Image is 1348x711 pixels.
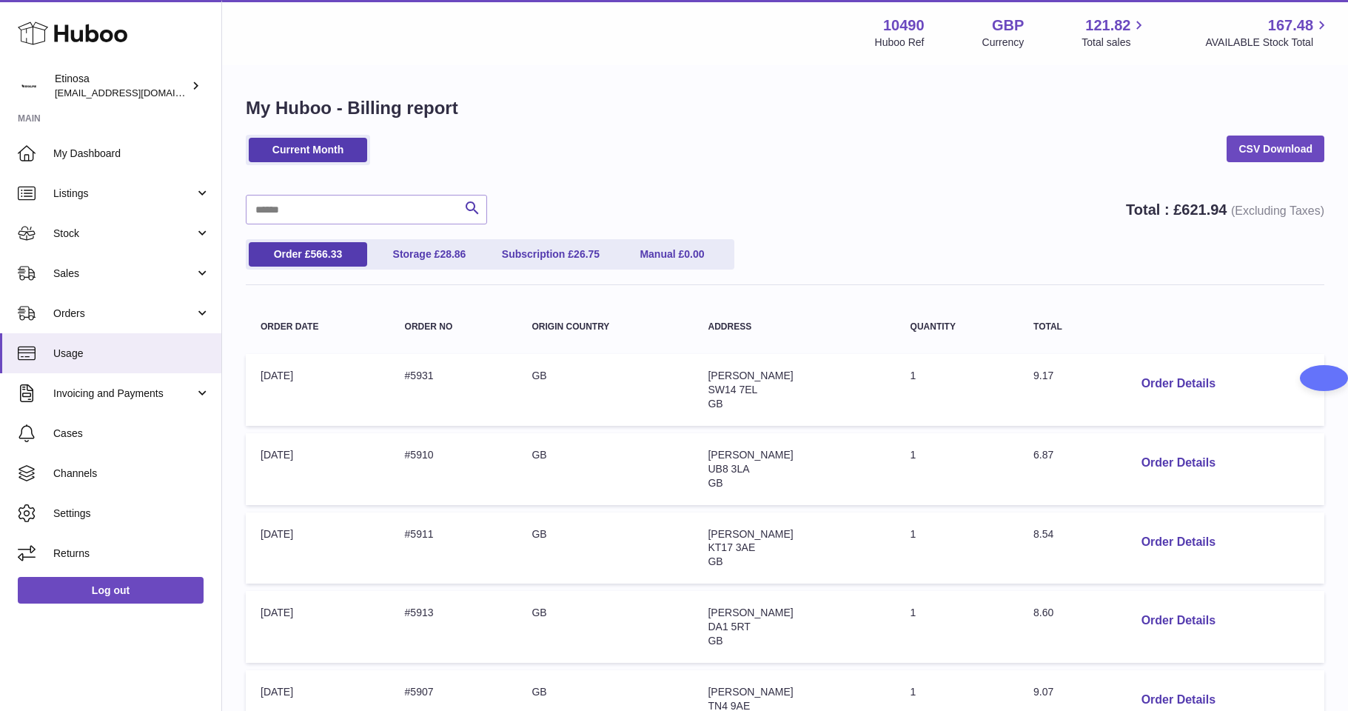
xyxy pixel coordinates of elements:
td: #5913 [390,591,517,663]
span: Usage [53,347,210,361]
button: Order Details [1130,606,1227,636]
span: Channels [53,467,210,481]
a: Current Month [249,138,367,162]
span: SW14 7EL [708,384,757,395]
span: Returns [53,547,210,561]
span: [EMAIL_ADDRESS][DOMAIN_NAME] [55,87,218,99]
span: Total sales [1082,36,1147,50]
span: Settings [53,507,210,521]
span: (Excluding Taxes) [1231,204,1324,217]
span: GB [708,477,722,489]
span: 6.87 [1033,449,1053,461]
td: 1 [896,591,1019,663]
span: DA1 5RT [708,621,750,632]
span: UB8 3LA [708,463,749,475]
span: 8.60 [1033,607,1053,618]
img: Wolphuk@gmail.com [18,75,40,97]
span: 121.82 [1085,16,1130,36]
td: [DATE] [246,591,390,663]
span: My Dashboard [53,147,210,161]
span: Orders [53,307,195,321]
a: Log out [18,577,204,604]
span: AVAILABLE Stock Total [1205,36,1330,50]
div: Etinosa [55,72,188,100]
span: Cases [53,427,210,441]
span: Stock [53,227,195,241]
td: #5931 [390,354,517,426]
th: Order Date [246,307,390,347]
td: GB [517,354,693,426]
span: [PERSON_NAME] [708,607,793,618]
a: Order £566.33 [249,242,367,267]
span: GB [708,555,722,567]
h1: My Huboo - Billing report [246,96,1324,120]
td: #5911 [390,513,517,584]
th: Quantity [896,307,1019,347]
button: Order Details [1130,448,1227,478]
a: Storage £28.86 [370,242,489,267]
a: 167.48 AVAILABLE Stock Total [1205,16,1330,50]
td: GB [517,433,693,505]
span: [PERSON_NAME] [708,449,793,461]
th: Total [1019,307,1115,347]
th: Order no [390,307,517,347]
strong: GBP [992,16,1024,36]
span: 0.00 [684,248,704,260]
button: Order Details [1130,369,1227,399]
span: [PERSON_NAME] [708,686,793,698]
strong: Total : £ [1126,201,1324,218]
a: Subscription £26.75 [492,242,610,267]
span: 9.07 [1033,686,1053,698]
span: 26.75 [574,248,600,260]
td: GB [517,513,693,584]
th: Origin Country [517,307,693,347]
span: Invoicing and Payments [53,387,195,401]
span: GB [708,398,722,410]
span: 621.94 [1181,201,1227,218]
td: GB [517,591,693,663]
span: 9.17 [1033,370,1053,381]
span: [PERSON_NAME] [708,370,793,381]
strong: 10490 [883,16,925,36]
span: Listings [53,187,195,201]
td: 1 [896,354,1019,426]
span: 167.48 [1268,16,1313,36]
span: Sales [53,267,195,281]
a: 121.82 Total sales [1082,16,1147,50]
td: [DATE] [246,433,390,505]
div: Huboo Ref [875,36,925,50]
td: 1 [896,433,1019,505]
div: Currency [982,36,1025,50]
td: [DATE] [246,354,390,426]
span: 28.86 [440,248,466,260]
span: 566.33 [310,248,342,260]
span: 8.54 [1033,528,1053,540]
button: Order Details [1130,527,1227,558]
th: Address [693,307,895,347]
a: Manual £0.00 [613,242,731,267]
td: [DATE] [246,513,390,584]
span: GB [708,635,722,647]
a: CSV Download [1227,136,1324,162]
td: 1 [896,513,1019,584]
span: [PERSON_NAME] [708,528,793,540]
span: KT17 3AE [708,541,755,553]
td: #5910 [390,433,517,505]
